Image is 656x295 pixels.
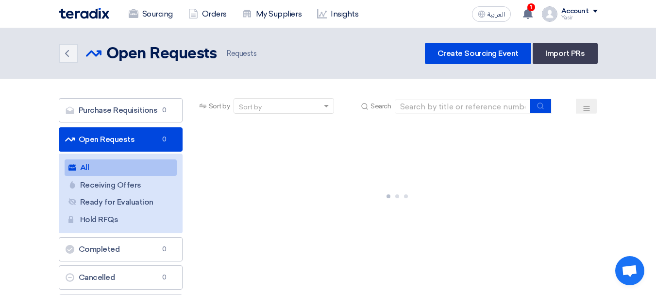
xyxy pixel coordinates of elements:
span: 0 [159,273,170,282]
a: Open Requests0 [59,127,183,152]
a: Purchase Requisitions0 [59,98,183,122]
span: Search [370,101,391,111]
a: Cancelled0 [59,265,183,290]
a: Create Sourcing Event [425,43,531,64]
h2: Open Requests [106,44,217,64]
div: Account [561,7,589,16]
input: Search by title or reference number [395,99,531,114]
span: 0 [159,105,170,115]
span: العربية [488,11,505,18]
a: Insights [309,3,366,25]
span: 0 [159,135,170,144]
span: Sort by [209,101,230,111]
div: Yasir [561,15,598,20]
a: Orders [181,3,235,25]
a: Completed0 [59,237,183,261]
a: Import PRs [533,43,597,64]
a: Hold RFQs [65,211,177,228]
span: 0 [159,244,170,254]
img: Teradix logo [59,8,109,19]
span: 1 [527,3,535,11]
img: profile_test.png [542,6,557,22]
a: Receiving Offers [65,177,177,193]
div: Sort by [239,102,262,112]
a: Ready for Evaluation [65,194,177,210]
a: My Suppliers [235,3,309,25]
a: All [65,159,177,176]
button: العربية [472,6,511,22]
a: Sourcing [121,3,181,25]
span: Requests [224,48,256,59]
div: Open chat [615,256,644,285]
